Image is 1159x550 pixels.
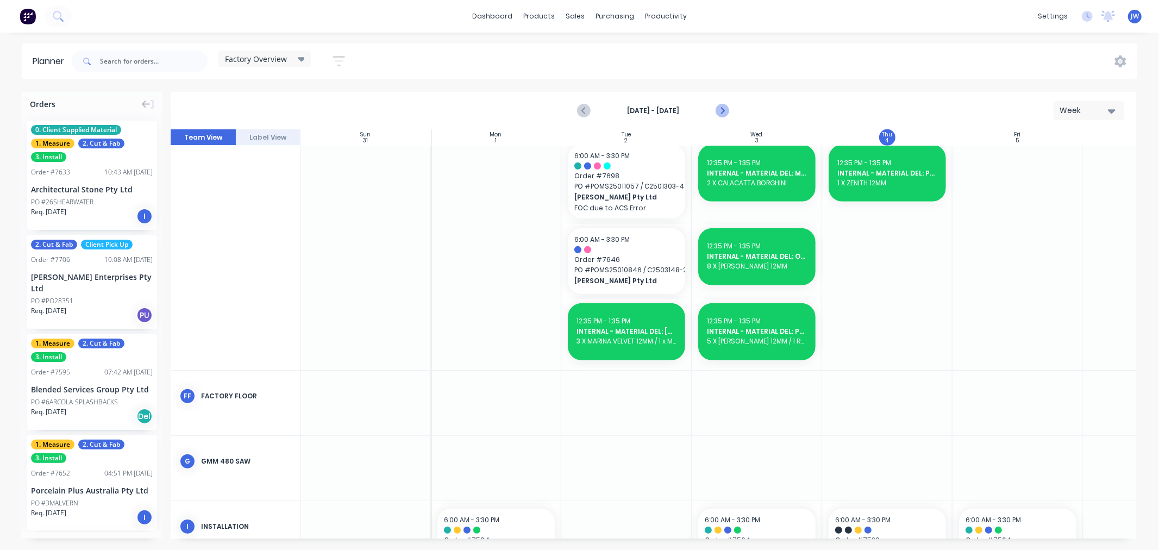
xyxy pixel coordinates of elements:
span: INTERNAL - MATERIAL DEL: PPA [837,168,937,178]
span: PO # POMS25011057 / C2501303-4 [574,182,679,191]
strong: [DATE] - [DATE] [599,106,707,116]
div: Thu [882,132,892,138]
div: productivity [640,8,692,24]
div: purchasing [590,8,640,24]
span: Req. [DATE] [31,306,66,316]
span: 12:35 PM - 1:35 PM [707,316,761,326]
div: GMM 480 Saw [201,457,292,466]
span: 5 X [PERSON_NAME] 12MM / 1 ROYAL PLATINUM WHITE 12MM / 12 X TRAV [PERSON_NAME] 12MM [707,336,807,346]
div: Wed [751,132,763,138]
div: Blended Services Group Pty Ltd [31,384,153,395]
button: Week [1054,101,1124,120]
div: I [136,509,153,526]
div: 5 [1016,138,1019,143]
div: Order # 7706 [31,255,70,265]
div: Tue [622,132,631,138]
span: 2. Cut & Fab [78,139,124,148]
span: 12:35 PM - 1:35 PM [707,241,761,251]
div: Factory Floor [201,391,292,401]
div: Order # 7652 [31,468,70,478]
button: Label View [236,129,301,146]
div: Mon [490,132,502,138]
span: 1 X ZENITH 12MM [837,178,937,188]
div: PO #3MALVERN [31,498,78,508]
span: Order # 7504 [444,535,548,545]
div: Fri [1014,132,1021,138]
span: Orders [30,98,55,110]
span: Order # 7646 [574,255,679,265]
span: 3. Install [31,152,66,162]
div: PO #26SHEARWATER [31,197,93,207]
div: Week [1060,105,1110,116]
div: 10:08 AM [DATE] [104,255,153,265]
div: 07:42 AM [DATE] [104,367,153,377]
div: 31 [363,138,368,143]
span: 2. Cut & Fab [78,440,124,449]
span: Client Pick Up [81,240,133,249]
span: 6:00 AM - 3:30 PM [444,515,499,524]
div: I [136,208,153,224]
div: 3 [755,138,759,143]
span: 2 X CALACATTA BORGHINI [707,178,807,188]
span: [PERSON_NAME] Pty Ltd [574,276,668,286]
span: Order # 7504 [705,535,809,545]
span: 12:35 PM - 1:35 PM [577,316,630,326]
div: [PERSON_NAME] Enterprises Pty Ltd [31,271,153,294]
div: G [179,453,196,470]
span: INTERNAL - MATERIAL DEL: PPA [707,327,807,336]
span: Req. [DATE] [31,407,66,417]
div: Architectural Stone Pty Ltd [31,184,153,195]
span: INTERNAL - MATERIAL DEL: [PERSON_NAME] 7700 [577,327,676,336]
span: 0. Client Supplied Material [31,125,121,135]
a: dashboard [467,8,518,24]
div: 04:51 PM [DATE] [104,468,153,478]
div: Order # 7595 [31,367,70,377]
span: 1. Measure [31,339,74,348]
span: Order # 7520 [835,535,939,545]
div: 4 [886,138,889,143]
span: 6:00 AM - 3:30 PM [705,515,760,524]
div: 1 [495,138,497,143]
span: 1. Measure [31,139,74,148]
span: 6:00 AM - 3:30 PM [574,235,630,244]
div: 10:43 AM [DATE] [104,167,153,177]
div: Del [136,408,153,424]
div: Sun [360,132,371,138]
span: 2. Cut & Fab [31,240,77,249]
div: Installation [201,522,292,532]
span: 2. Cut & Fab [78,339,124,348]
div: sales [560,8,590,24]
span: Order # 7698 [574,171,679,181]
span: 12:35 PM - 1:35 PM [837,158,891,167]
div: Order # 7633 [31,167,70,177]
span: Req. [DATE] [31,508,66,518]
input: Search for orders... [100,51,208,72]
div: settings [1032,8,1073,24]
div: PU [136,307,153,323]
div: Porcelain Plus Australia Pty Ltd [31,485,153,496]
div: I [179,518,196,535]
span: JW [1131,11,1139,21]
span: 6:00 AM - 3:30 PM [835,515,891,524]
button: Team View [171,129,236,146]
span: 8 X [PERSON_NAME] 12MM [707,261,807,271]
span: 3. Install [31,453,66,463]
div: products [518,8,560,24]
div: FF [179,388,196,404]
div: PO #6ARCOLA-SPLASHBACKS [31,397,118,407]
span: INTERNAL - MATERIAL DEL: METRO 7695 [707,168,807,178]
img: Factory [20,8,36,24]
p: FOC due to ACS Error [574,204,679,212]
div: PO #PO28351 [31,296,73,306]
span: 12:35 PM - 1:35 PM [707,158,761,167]
span: 3 X MARINA VELVET 12MM / 1 x MARINA VELVET 20MM [577,336,676,346]
span: Order # 7504 [966,535,1070,545]
span: 3. Install [31,352,66,362]
span: 6:00 AM - 3:30 PM [966,515,1021,524]
span: Req. [DATE] [31,207,66,217]
span: Factory Overview [225,53,287,65]
span: [PERSON_NAME] Pty Ltd [574,192,668,202]
span: INTERNAL - MATERIAL DEL: OLD2NU 7512 [707,252,807,261]
div: Planner [33,55,70,68]
span: PO # POMS25010846 / C2503148-2 [574,265,679,275]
